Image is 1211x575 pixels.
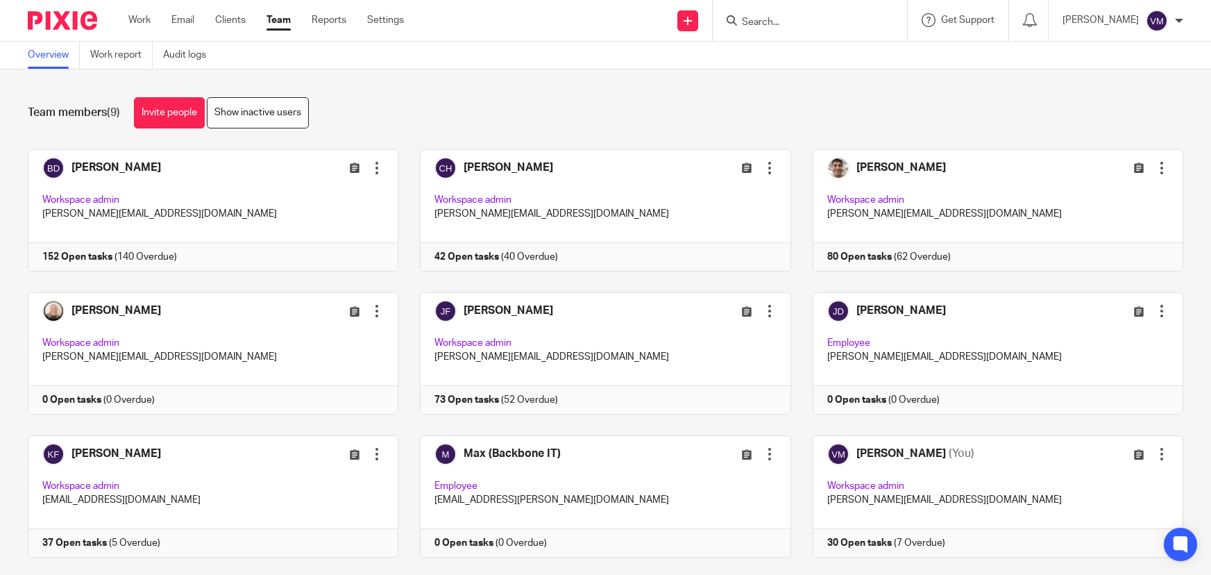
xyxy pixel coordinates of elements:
[171,13,194,27] a: Email
[134,97,205,128] a: Invite people
[941,15,994,25] span: Get Support
[28,42,80,69] a: Overview
[107,107,120,118] span: (9)
[215,13,246,27] a: Clients
[90,42,153,69] a: Work report
[312,13,346,27] a: Reports
[740,17,865,29] input: Search
[1146,10,1168,32] img: svg%3E
[1062,13,1139,27] p: [PERSON_NAME]
[367,13,404,27] a: Settings
[28,11,97,30] img: Pixie
[207,97,309,128] a: Show inactive users
[163,42,217,69] a: Audit logs
[28,106,120,120] h1: Team members
[128,13,151,27] a: Work
[266,13,291,27] a: Team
